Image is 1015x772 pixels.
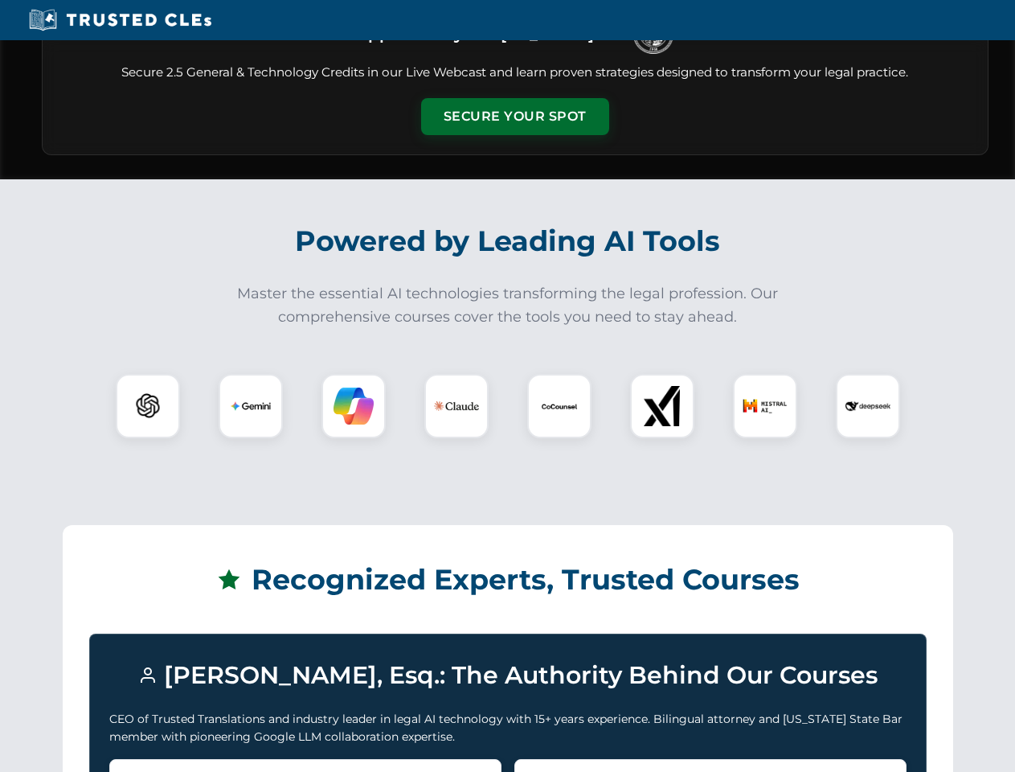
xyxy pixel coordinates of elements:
[743,384,788,429] img: Mistral AI Logo
[125,383,171,429] img: ChatGPT Logo
[321,374,386,438] div: Copilot
[109,654,907,697] h3: [PERSON_NAME], Esq.: The Authority Behind Our Courses
[63,213,953,269] h2: Powered by Leading AI Tools
[89,552,927,608] h2: Recognized Experts, Trusted Courses
[527,374,591,438] div: CoCounsel
[539,386,579,426] img: CoCounsel Logo
[733,374,797,438] div: Mistral AI
[24,8,216,32] img: Trusted CLEs
[62,64,968,82] p: Secure 2.5 General & Technology Credits in our Live Webcast and learn proven strategies designed ...
[116,374,180,438] div: ChatGPT
[845,384,890,429] img: DeepSeek Logo
[219,374,283,438] div: Gemini
[109,710,907,746] p: CEO of Trusted Translations and industry leader in legal AI technology with 15+ years experience....
[836,374,900,438] div: DeepSeek
[421,98,609,135] button: Secure Your Spot
[227,282,789,329] p: Master the essential AI technologies transforming the legal profession. Our comprehensive courses...
[630,374,694,438] div: xAI
[642,386,682,426] img: xAI Logo
[424,374,489,438] div: Claude
[434,384,479,429] img: Claude Logo
[231,386,271,426] img: Gemini Logo
[334,386,374,426] img: Copilot Logo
